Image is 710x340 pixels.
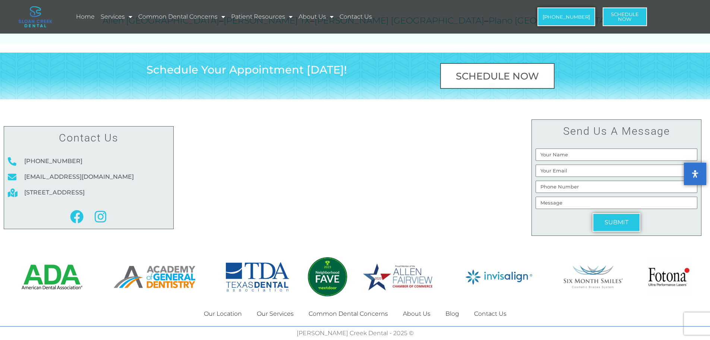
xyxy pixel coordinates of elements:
[611,12,639,22] span: Schedule Now
[603,7,647,26] a: ScheduleNow
[338,8,373,25] a: Contact Us
[456,71,539,81] span: Schedule Now
[100,8,133,25] a: Services
[440,63,555,89] a: Schedule Now
[563,265,623,289] img: Member of Six Month Smiles
[647,258,691,296] img: Fotona Laser Dentistry
[137,8,226,25] a: Common Dental Concerns
[297,330,414,337] a: [PERSON_NAME] Creek Dental - 2025 ©
[22,187,85,199] span: [STREET_ADDRESS]
[306,256,348,298] img: Sloan Creek Dental Nextdoor Fave 2023
[593,213,640,232] button: SUBMIT
[297,8,335,25] a: About Us
[22,171,134,183] span: [EMAIL_ADDRESS][DOMAIN_NAME]
[226,262,289,291] img: Texas Dental Association
[536,124,697,138] h3: Send Us A Message
[8,155,170,167] a: [PHONE_NUMBER]
[537,7,595,26] a: [PHONE_NUMBER]
[8,130,170,145] h3: Contact Us
[146,64,424,75] p: Schedule Your Appointment [DATE]!
[196,305,249,322] a: Our Location
[114,266,195,288] img: academy of general dentistry
[22,155,82,167] span: [PHONE_NUMBER]
[536,149,697,235] form: Send us a message
[230,8,294,25] a: Patient Resources
[467,305,514,322] a: Contact Us
[536,149,697,161] input: Your Name
[301,305,395,322] a: Common Dental Concerns
[181,111,524,244] iframe: Sloan Creek Dental
[605,219,628,225] span: SUBMIT
[19,6,52,27] img: logo
[249,305,301,322] a: Our Services
[536,181,697,193] input: Only numbers and phone characters (#, -, *, etc) are accepted.
[543,15,590,19] span: [PHONE_NUMBER]
[363,263,432,290] img: Member of Allen Fairview Chamber of Commerce
[75,8,96,25] a: Home
[395,305,438,322] a: About Us
[536,197,697,209] input: Message
[684,163,706,185] button: Open Accessibility Panel
[536,165,697,177] input: Your Email
[466,269,532,285] img: Invisalign Logo
[146,305,564,322] nav: Menu
[438,305,467,322] a: Blog
[20,263,83,291] img: American Dental Association
[8,171,170,183] a: [EMAIL_ADDRESS][DOMAIN_NAME]
[75,8,489,25] nav: Menu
